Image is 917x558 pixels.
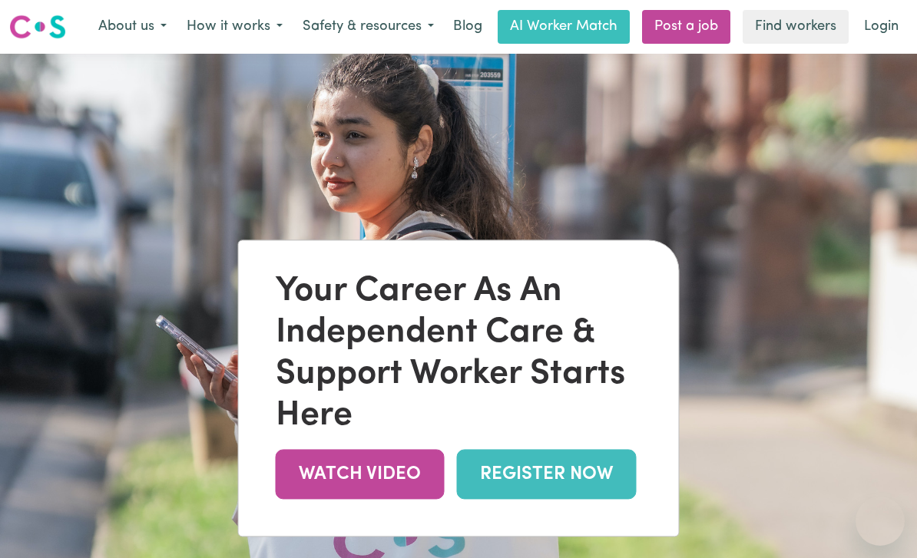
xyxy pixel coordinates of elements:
[444,10,492,44] a: Blog
[9,13,66,41] img: Careseekers logo
[88,11,177,43] button: About us
[293,11,444,43] button: Safety & resources
[276,272,642,437] div: Your Career As An Independent Care & Support Worker Starts Here
[743,10,849,44] a: Find workers
[498,10,630,44] a: AI Worker Match
[856,497,905,546] iframe: Button to launch messaging window
[855,10,908,44] a: Login
[9,9,66,45] a: Careseekers logo
[642,10,730,44] a: Post a job
[276,450,445,500] a: WATCH VIDEO
[457,450,637,500] a: REGISTER NOW
[177,11,293,43] button: How it works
